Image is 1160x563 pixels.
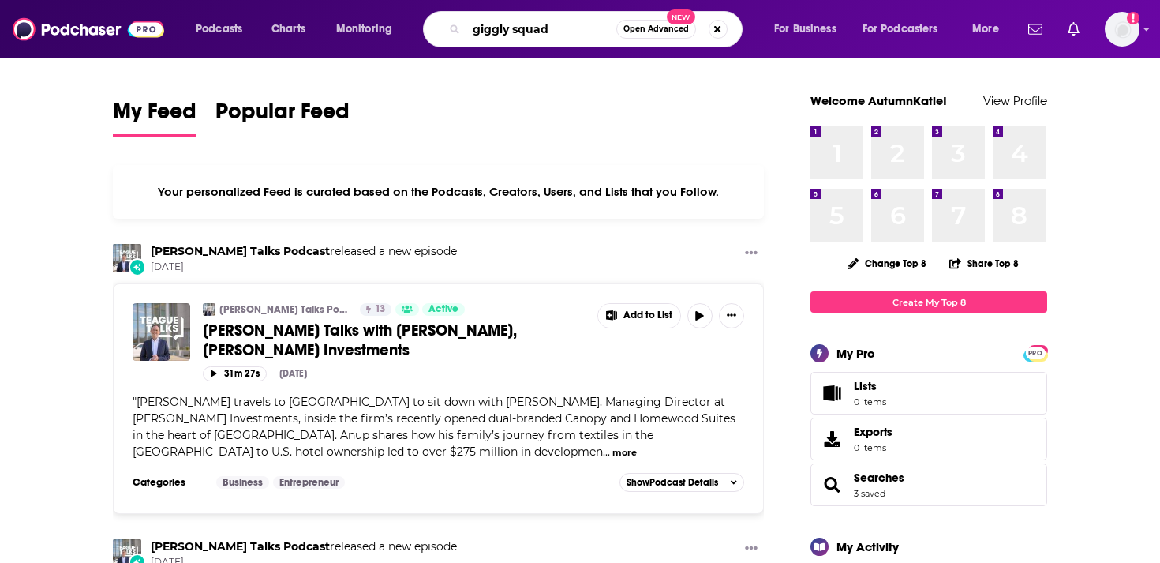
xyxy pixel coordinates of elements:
[151,539,457,554] h3: released a new episode
[612,446,637,460] button: more
[336,18,392,40] span: Monitoring
[852,17,961,42] button: open menu
[983,93,1047,108] a: View Profile
[810,93,947,108] a: Welcome AutumnKatie!
[1105,12,1139,47] button: Show profile menu
[1127,12,1139,24] svg: Add a profile image
[113,165,764,219] div: Your personalized Feed is curated based on the Podcasts, Creators, Users, and Lists that you Follow.
[838,253,936,273] button: Change Top 8
[854,471,904,485] a: Searches
[836,346,875,361] div: My Pro
[854,425,892,439] span: Exports
[428,302,458,317] span: Active
[113,98,196,134] span: My Feed
[1105,12,1139,47] img: User Profile
[215,98,350,134] span: Popular Feed
[151,244,330,258] a: Teague Talks Podcast
[1105,12,1139,47] span: Logged in as AutumnKatie
[816,428,848,450] span: Exports
[739,539,764,559] button: Show More Button
[854,379,877,393] span: Lists
[113,244,141,272] img: Teague Talks Podcast
[13,14,164,44] img: Podchaser - Follow, Share and Rate Podcasts
[810,418,1047,460] a: Exports
[1026,347,1045,359] span: PRO
[623,25,689,33] span: Open Advanced
[203,321,517,360] span: [PERSON_NAME] Talks with [PERSON_NAME], [PERSON_NAME] Investments
[325,17,413,42] button: open menu
[151,244,457,259] h3: released a new episode
[810,464,1047,506] span: Searches
[1061,16,1086,43] a: Show notifications dropdown
[763,17,856,42] button: open menu
[623,310,672,321] span: Add to List
[836,539,899,554] div: My Activity
[273,476,345,489] a: Entrepreneur
[1022,16,1049,43] a: Show notifications dropdown
[619,473,744,492] button: ShowPodcast Details
[603,445,610,459] span: ...
[739,244,764,264] button: Show More Button
[151,261,457,274] span: [DATE]
[627,477,718,488] span: Show Podcast Details
[854,396,886,407] span: 0 items
[466,17,616,42] input: Search podcasts, credits, & more...
[129,258,146,276] div: New Episode
[261,17,315,42] a: Charts
[598,304,680,328] button: Show More Button
[279,368,307,379] div: [DATE]
[216,476,269,489] a: Business
[133,395,735,459] span: [PERSON_NAME] travels to [GEOGRAPHIC_DATA] to sit down with [PERSON_NAME], Managing Director at [...
[133,476,204,489] h3: Categories
[185,17,263,42] button: open menu
[133,395,735,459] span: "
[203,303,215,316] img: Teague Talks Podcast
[854,442,892,453] span: 0 items
[816,382,848,404] span: Lists
[219,303,350,316] a: [PERSON_NAME] Talks Podcast
[719,303,744,328] button: Show More Button
[133,303,190,361] img: Teague Talks with Anup Patel, Tara Investments
[616,20,696,39] button: Open AdvancedNew
[972,18,999,40] span: More
[360,303,391,316] a: 13
[151,539,330,554] a: Teague Talks Podcast
[854,488,885,499] a: 3 saved
[1026,347,1045,358] a: PRO
[215,98,350,137] a: Popular Feed
[949,248,1020,279] button: Share Top 8
[854,379,886,393] span: Lists
[863,18,938,40] span: For Podcasters
[271,18,305,40] span: Charts
[816,474,848,496] a: Searches
[113,98,196,137] a: My Feed
[203,321,586,360] a: [PERSON_NAME] Talks with [PERSON_NAME], [PERSON_NAME] Investments
[774,18,836,40] span: For Business
[422,303,465,316] a: Active
[375,302,385,317] span: 13
[961,17,1019,42] button: open menu
[203,366,267,381] button: 31m 27s
[810,372,1047,415] a: Lists
[667,9,695,24] span: New
[196,18,242,40] span: Podcasts
[438,11,758,47] div: Search podcasts, credits, & more...
[810,291,1047,313] a: Create My Top 8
